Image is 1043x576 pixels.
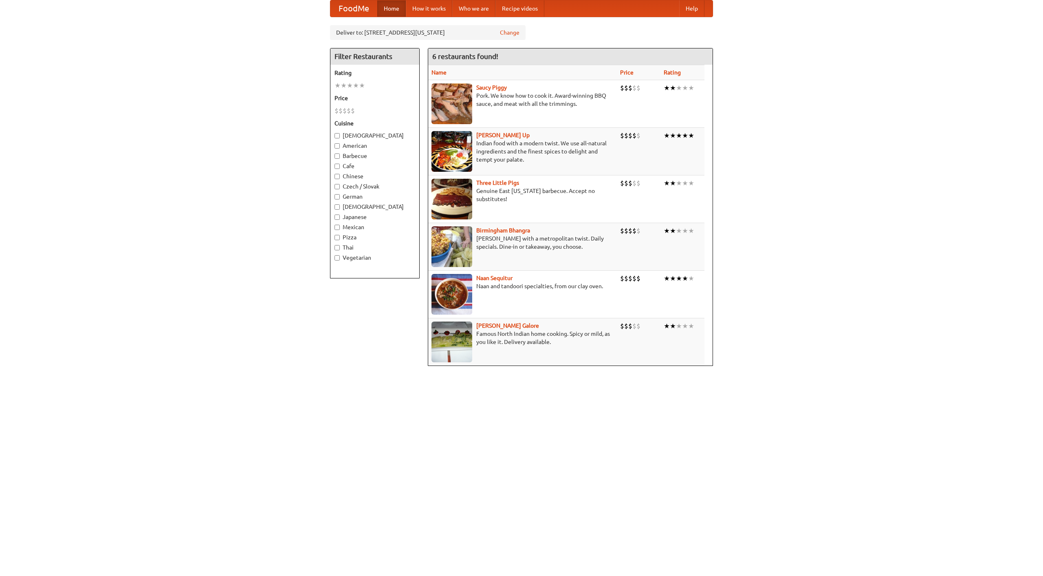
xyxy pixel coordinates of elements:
[676,131,682,140] li: ★
[431,274,472,315] img: naansequitur.jpg
[682,322,688,331] li: ★
[351,106,355,115] li: $
[431,226,472,267] img: bhangra.jpg
[431,330,614,346] p: Famous North Indian home cooking. Spicy or mild, as you like it. Delivery available.
[334,172,415,180] label: Chinese
[500,28,519,37] a: Change
[682,226,688,235] li: ★
[334,223,415,231] label: Mexican
[636,179,640,188] li: $
[620,131,624,140] li: $
[330,0,377,17] a: FoodMe
[688,179,694,188] li: ★
[347,81,353,90] li: ★
[620,179,624,188] li: $
[334,142,415,150] label: American
[624,226,628,235] li: $
[628,322,632,331] li: $
[624,83,628,92] li: $
[620,322,624,331] li: $
[664,322,670,331] li: ★
[624,179,628,188] li: $
[682,179,688,188] li: ★
[688,322,694,331] li: ★
[620,69,634,76] a: Price
[330,25,526,40] div: Deliver to: [STREET_ADDRESS][US_STATE]
[636,322,640,331] li: $
[334,235,340,240] input: Pizza
[334,194,340,199] input: German
[476,180,519,186] a: Three Little Pigs
[628,131,632,140] li: $
[476,227,530,234] b: Birmingham Bhangra
[676,179,682,188] li: ★
[632,179,636,188] li: $
[353,81,359,90] li: ★
[670,83,676,92] li: ★
[476,275,513,281] a: Naan Sequitur
[334,69,415,77] h5: Rating
[334,174,340,179] input: Chinese
[334,233,415,241] label: Pizza
[334,94,415,102] h5: Price
[334,131,415,140] label: [DEMOGRAPHIC_DATA]
[628,274,632,283] li: $
[636,226,640,235] li: $
[476,84,507,91] a: Saucy Piggy
[664,226,670,235] li: ★
[664,131,670,140] li: ★
[620,274,624,283] li: $
[664,69,681,76] a: Rating
[624,274,628,283] li: $
[476,322,539,329] a: [PERSON_NAME] Galore
[334,133,340,138] input: [DEMOGRAPHIC_DATA]
[688,131,694,140] li: ★
[334,193,415,201] label: German
[334,245,340,250] input: Thai
[495,0,544,17] a: Recipe videos
[620,226,624,235] li: $
[334,81,341,90] li: ★
[676,274,682,283] li: ★
[432,53,498,60] ng-pluralize: 6 restaurants found!
[359,81,365,90] li: ★
[636,131,640,140] li: $
[688,83,694,92] li: ★
[679,0,704,17] a: Help
[628,226,632,235] li: $
[431,131,472,172] img: curryup.jpg
[431,187,614,203] p: Genuine East [US_STATE] barbecue. Accept no substitutes!
[334,213,415,221] label: Japanese
[632,274,636,283] li: $
[431,322,472,362] img: currygalore.jpg
[339,106,343,115] li: $
[676,322,682,331] li: ★
[664,83,670,92] li: ★
[334,164,340,169] input: Cafe
[334,203,415,211] label: [DEMOGRAPHIC_DATA]
[431,282,614,290] p: Naan and tandoori specialties, from our clay oven.
[334,184,340,189] input: Czech / Slovak
[632,83,636,92] li: $
[334,106,339,115] li: $
[664,179,670,188] li: ★
[682,274,688,283] li: ★
[670,131,676,140] li: ★
[676,83,682,92] li: ★
[334,215,340,220] input: Japanese
[688,226,694,235] li: ★
[620,83,624,92] li: $
[676,226,682,235] li: ★
[334,152,415,160] label: Barbecue
[670,322,676,331] li: ★
[476,132,530,138] b: [PERSON_NAME] Up
[628,83,632,92] li: $
[431,83,472,124] img: saucy.jpg
[636,83,640,92] li: $
[670,274,676,283] li: ★
[664,274,670,283] li: ★
[682,83,688,92] li: ★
